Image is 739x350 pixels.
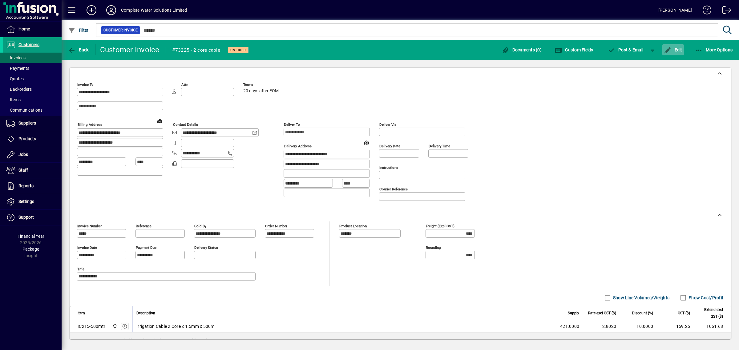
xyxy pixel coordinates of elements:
[67,25,90,36] button: Filter
[695,47,733,52] span: More Options
[172,45,220,55] div: #73225 - 2 core cable
[68,28,89,33] span: Filter
[67,44,90,55] button: Back
[664,47,682,52] span: Edit
[6,87,32,92] span: Backorders
[77,82,94,87] mat-label: Invoice To
[68,47,89,52] span: Back
[379,122,396,127] mat-label: Deliver via
[3,163,62,178] a: Staff
[612,295,669,301] label: Show Line Volumes/Weights
[77,267,84,271] mat-label: Title
[608,47,644,52] span: ost & Email
[3,210,62,225] a: Support
[265,224,287,228] mat-label: Order number
[136,310,155,316] span: Description
[77,224,102,228] mat-label: Invoice number
[3,131,62,147] a: Products
[194,224,206,228] mat-label: Sold by
[18,152,28,157] span: Jobs
[18,42,39,47] span: Customers
[426,245,441,250] mat-label: Rounding
[77,245,97,250] mat-label: Invoice date
[62,44,95,55] app-page-header-button: Back
[339,224,367,228] mat-label: Product location
[78,323,105,329] div: IC215-500mtr
[718,1,731,21] a: Logout
[3,74,62,84] a: Quotes
[605,44,647,55] button: Post & Email
[121,5,187,15] div: Complete Water Solutions Limited
[698,306,723,320] span: Extend excl GST ($)
[3,94,62,105] a: Items
[379,187,408,191] mat-label: Courier Reference
[103,27,138,33] span: Customer Invoice
[136,245,156,250] mat-label: Payment due
[18,199,34,204] span: Settings
[111,323,118,330] span: Motueka
[6,66,29,71] span: Payments
[662,44,684,55] button: Edit
[18,26,30,31] span: Home
[18,215,34,220] span: Support
[694,320,731,332] td: 1061.68
[284,122,300,127] mat-label: Deliver To
[243,89,279,93] span: 20 days after EOM
[101,5,121,16] button: Profile
[18,168,28,173] span: Staff
[426,224,454,228] mat-label: Freight (excl GST)
[18,234,44,239] span: Financial Year
[553,44,595,55] button: Custom Fields
[70,332,731,348] div: Dropped off at Julians by [PERSON_NAME] [DATE]
[620,320,657,332] td: 10.0000
[136,323,215,329] span: Irrigation Cable 2 Core x 1.5mm x 500m
[555,47,593,52] span: Custom Fields
[678,310,690,316] span: GST ($)
[694,44,734,55] button: More Options
[100,45,160,55] div: Customer Invoice
[502,47,542,52] span: Documents (0)
[698,1,712,21] a: Knowledge Base
[3,105,62,115] a: Communications
[181,82,188,87] mat-label: Attn
[6,55,26,60] span: Invoices
[560,323,579,329] span: 421.0000
[18,121,36,125] span: Suppliers
[657,320,694,332] td: 159.25
[136,224,151,228] mat-label: Reference
[568,310,579,316] span: Supply
[500,44,543,55] button: Documents (0)
[618,47,621,52] span: P
[3,147,62,162] a: Jobs
[6,76,24,81] span: Quotes
[6,97,21,102] span: Items
[688,295,723,301] label: Show Cost/Profit
[588,310,616,316] span: Rate excl GST ($)
[361,137,371,147] a: View on map
[243,83,280,87] span: Terms
[632,310,653,316] span: Discount (%)
[3,84,62,94] a: Backorders
[155,116,165,126] a: View on map
[3,178,62,194] a: Reports
[379,144,400,148] mat-label: Delivery date
[22,247,39,252] span: Package
[3,194,62,209] a: Settings
[3,116,62,131] a: Suppliers
[18,136,36,141] span: Products
[429,144,450,148] mat-label: Delivery time
[82,5,101,16] button: Add
[194,245,218,250] mat-label: Delivery status
[658,5,692,15] div: [PERSON_NAME]
[587,323,616,329] div: 2.8020
[6,108,42,113] span: Communications
[3,22,62,37] a: Home
[18,183,34,188] span: Reports
[379,165,398,170] mat-label: Instructions
[230,48,246,52] span: On hold
[78,310,85,316] span: Item
[3,63,62,74] a: Payments
[3,53,62,63] a: Invoices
